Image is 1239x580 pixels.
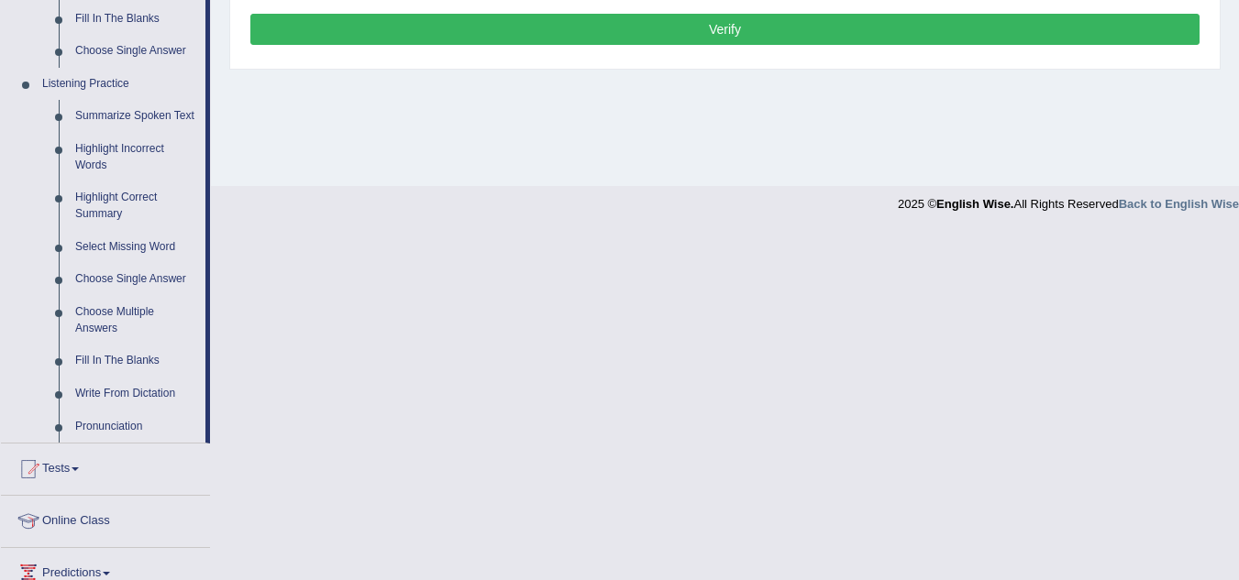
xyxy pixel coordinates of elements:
a: Online Class [1,496,210,542]
button: Verify [250,14,1200,45]
a: Write From Dictation [67,378,205,410]
a: Listening Practice [34,68,205,101]
a: Choose Multiple Answers [67,296,205,345]
a: Highlight Correct Summary [67,181,205,230]
a: Choose Single Answer [67,35,205,68]
a: Fill In The Blanks [67,345,205,378]
strong: English Wise. [936,197,1013,211]
a: Select Missing Word [67,231,205,264]
a: Fill In The Blanks [67,3,205,36]
a: Choose Single Answer [67,263,205,296]
a: Summarize Spoken Text [67,100,205,133]
a: Pronunciation [67,410,205,443]
a: Back to English Wise [1119,197,1239,211]
a: Tests [1,443,210,489]
div: 2025 © All Rights Reserved [898,186,1239,213]
a: Highlight Incorrect Words [67,133,205,181]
